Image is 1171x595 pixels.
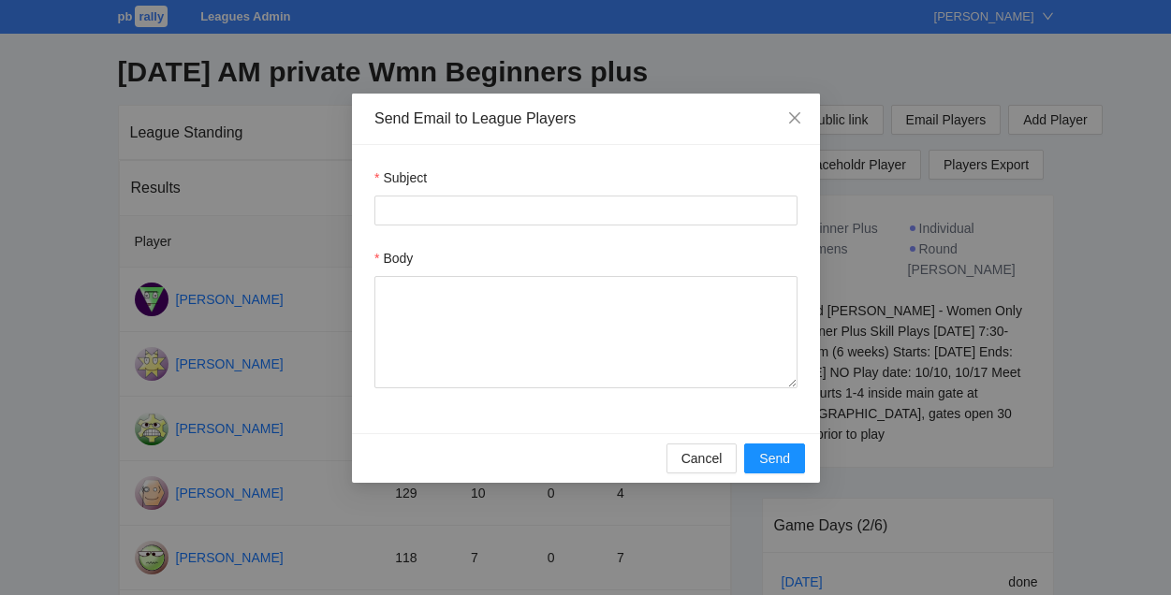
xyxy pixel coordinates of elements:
button: Send [744,443,805,473]
textarea: Body [374,276,798,388]
span: close [787,110,802,125]
button: Cancel [666,443,737,473]
div: Send Email to League Players [374,109,798,129]
input: Subject [374,196,798,225]
span: Send [759,448,790,469]
label: Body [374,248,413,268]
label: Subject [374,167,427,188]
span: Cancel [681,448,722,469]
button: Close [769,94,820,144]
